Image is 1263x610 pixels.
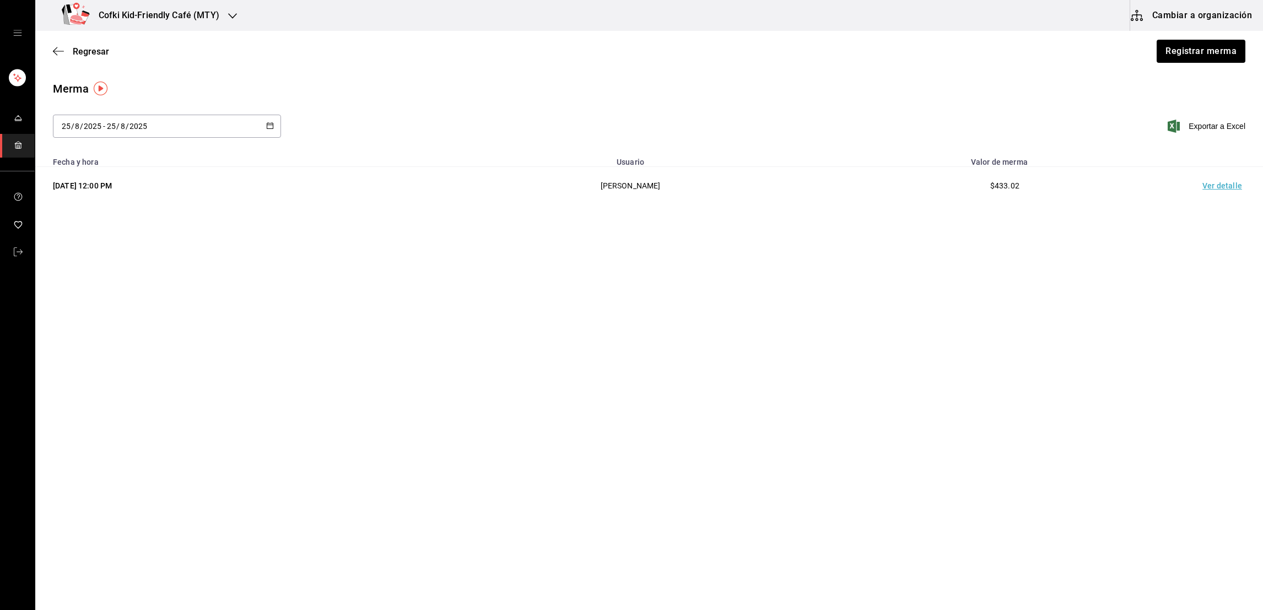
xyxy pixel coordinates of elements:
input: Year [83,122,102,131]
input: Day [61,122,71,131]
div: Merma [53,80,89,97]
div: [DATE] 12:00 PM [53,180,424,191]
h3: Cofki Kid-Friendly Café (MTY) [90,9,219,22]
th: Usuario [437,151,823,167]
span: $433.02 [990,181,1019,190]
button: Registrar merma [1157,40,1245,63]
td: Ver detalle [1186,167,1263,205]
span: / [116,122,120,131]
input: Month [120,122,126,131]
td: [PERSON_NAME] [437,167,823,205]
button: Exportar a Excel [1170,120,1245,133]
input: Year [129,122,148,131]
button: open drawer [13,29,22,37]
th: Valor de merma [824,151,1186,167]
th: Fecha y hora [35,151,437,167]
img: Tooltip marker [94,82,107,95]
button: Regresar [53,46,109,57]
span: / [71,122,74,131]
span: - [103,122,105,131]
input: Month [74,122,80,131]
span: / [126,122,129,131]
span: / [80,122,83,131]
span: Regresar [73,46,109,57]
input: Day [106,122,116,131]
